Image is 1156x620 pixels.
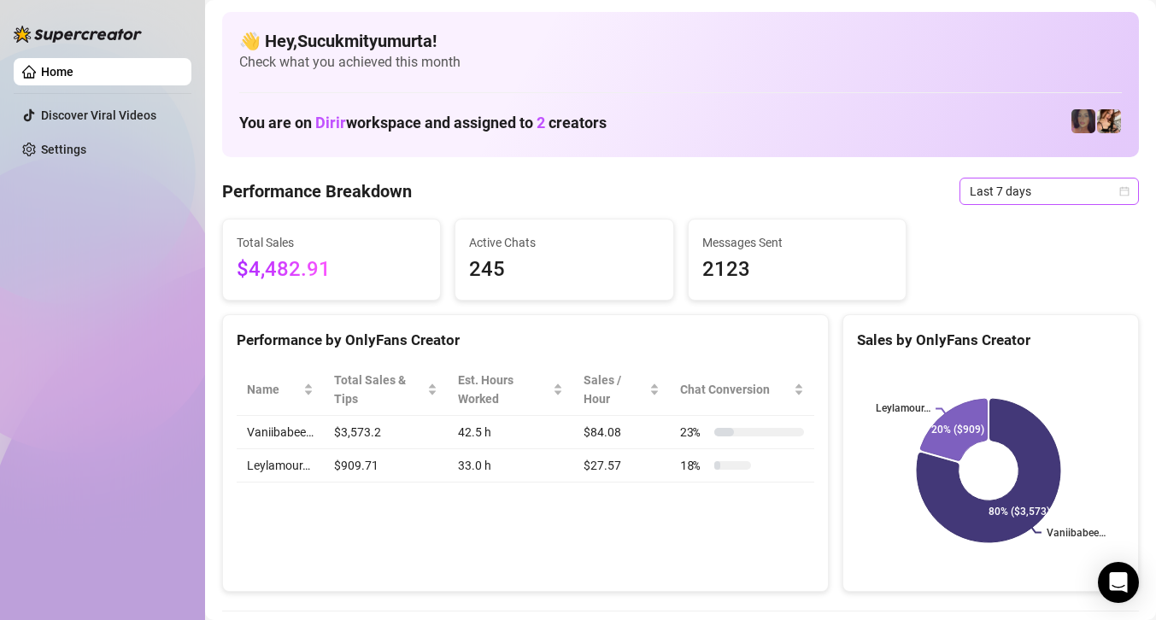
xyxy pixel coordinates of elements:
h1: You are on workspace and assigned to creators [239,114,607,132]
span: $4,482.91 [237,254,426,286]
span: Chat Conversion [680,380,790,399]
h4: 👋 Hey, Sucukmityumurta ! [239,29,1122,53]
text: Leylamour… [876,403,930,415]
div: Sales by OnlyFans Creator [857,329,1124,352]
span: 2123 [702,254,892,286]
span: 18 % [680,456,707,475]
th: Sales / Hour [573,364,670,416]
td: Vaniibabee… [237,416,324,449]
span: Check what you achieved this month [239,53,1122,72]
img: Vaniibabee [1097,109,1121,133]
td: Leylamour… [237,449,324,483]
span: Total Sales [237,233,426,252]
span: Last 7 days [970,178,1129,204]
th: Total Sales & Tips [324,364,448,416]
td: $27.57 [573,449,670,483]
a: Settings [41,143,86,156]
td: 33.0 h [448,449,573,483]
th: Chat Conversion [670,364,814,416]
span: Total Sales & Tips [334,371,424,408]
img: logo-BBDzfeDw.svg [14,26,142,43]
span: Messages Sent [702,233,892,252]
span: 2 [537,114,545,132]
img: Leylamour [1071,109,1095,133]
h4: Performance Breakdown [222,179,412,203]
span: Dirir [315,114,346,132]
td: $909.71 [324,449,448,483]
div: Est. Hours Worked [458,371,549,408]
a: Discover Viral Videos [41,108,156,122]
div: Open Intercom Messenger [1098,562,1139,603]
span: Active Chats [469,233,659,252]
div: Performance by OnlyFans Creator [237,329,814,352]
span: 245 [469,254,659,286]
span: calendar [1119,186,1130,196]
td: 42.5 h [448,416,573,449]
td: $84.08 [573,416,670,449]
a: Home [41,65,73,79]
th: Name [237,364,324,416]
td: $3,573.2 [324,416,448,449]
span: 23 % [680,423,707,442]
span: Sales / Hour [584,371,646,408]
span: Name [247,380,300,399]
text: Vaniibabee… [1047,527,1106,539]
